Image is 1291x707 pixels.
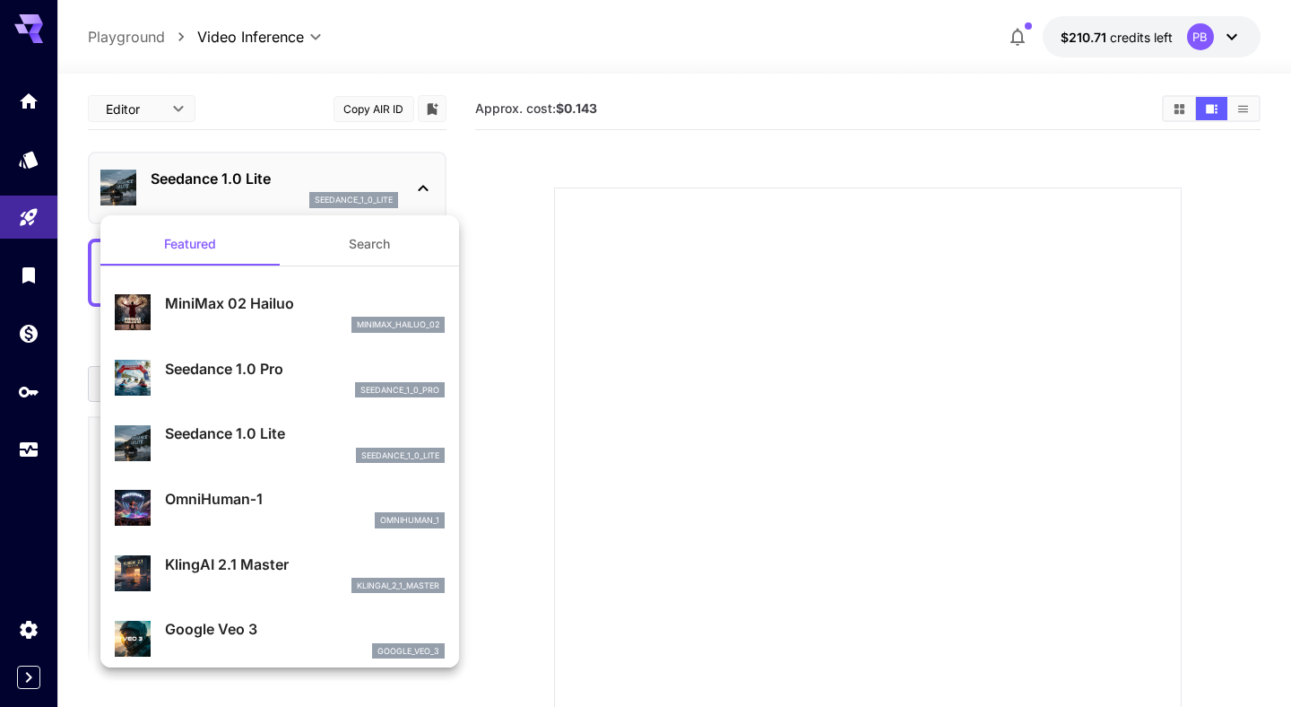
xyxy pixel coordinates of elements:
[115,611,445,666] div: Google Veo 3google_veo_3
[115,546,445,601] div: KlingAI 2.1 Masterklingai_2_1_master
[165,554,445,575] p: KlingAI 2.1 Master
[357,319,439,331] p: minimax_hailuo_02
[377,645,439,658] p: google_veo_3
[115,415,445,470] div: Seedance 1.0 Liteseedance_1_0_lite
[115,351,445,406] div: Seedance 1.0 Proseedance_1_0_pro
[360,384,439,397] p: seedance_1_0_pro
[380,514,439,527] p: omnihuman_1
[361,450,439,462] p: seedance_1_0_lite
[115,285,445,340] div: MiniMax 02 Hailuominimax_hailuo_02
[165,423,445,444] p: Seedance 1.0 Lite
[165,358,445,380] p: Seedance 1.0 Pro
[100,223,280,266] button: Featured
[280,223,459,266] button: Search
[165,618,445,640] p: Google Veo 3
[115,481,445,536] div: OmniHuman‑1omnihuman_1
[165,292,445,314] p: MiniMax 02 Hailuo
[357,580,439,592] p: klingai_2_1_master
[165,488,445,510] p: OmniHuman‑1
